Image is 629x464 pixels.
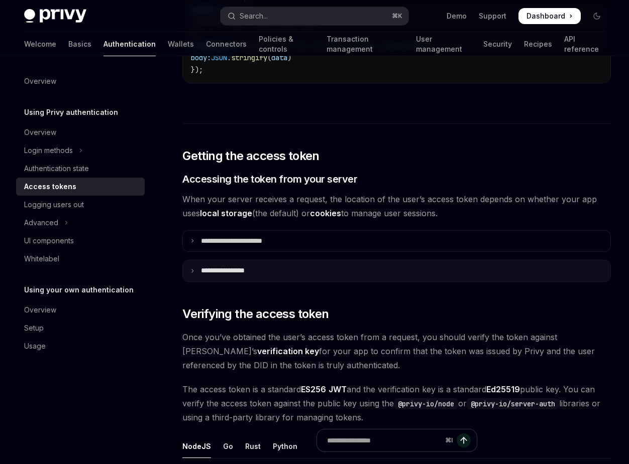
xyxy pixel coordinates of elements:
span: When your server receives a request, the location of the user’s access token depends on whether y... [182,192,611,220]
button: Toggle dark mode [589,8,605,24]
div: Setup [24,322,44,334]
div: Advanced [24,217,58,229]
input: Ask a question... [327,429,441,451]
div: Whitelabel [24,253,59,265]
a: API reference [564,32,605,56]
strong: cookies [310,208,341,218]
a: Recipes [524,32,552,56]
a: Connectors [206,32,247,56]
a: ES256 [301,384,326,395]
div: Authentication state [24,163,89,175]
a: JWT [329,384,347,395]
a: Setup [16,319,145,337]
img: dark logo [24,9,86,23]
span: Dashboard [527,11,565,21]
a: User management [416,32,471,56]
div: Login methods [24,144,73,157]
a: Security [483,32,512,56]
span: }); [191,65,203,74]
button: Open search [221,7,409,25]
span: Once you’ve obtained the user’s access token from a request, you should verify the token against ... [182,330,611,372]
a: Welcome [24,32,56,56]
a: Logging users out [16,196,145,214]
h5: Using Privy authentication [24,106,118,118]
strong: verification key [257,346,319,356]
span: The access token is a standard and the verification key is a standard public key. You can verify ... [182,382,611,424]
a: Authentication [103,32,156,56]
a: Overview [16,123,145,141]
div: Search... [240,10,268,22]
a: Ed25519 [486,384,520,395]
div: Overview [24,75,56,87]
a: Support [479,11,506,21]
strong: local storage [200,208,252,218]
h5: Using your own authentication [24,284,134,296]
span: Getting the access token [182,148,320,164]
a: Basics [68,32,91,56]
div: UI components [24,235,74,247]
a: UI components [16,232,145,250]
span: Verifying the access token [182,306,329,322]
a: Demo [447,11,467,21]
a: Whitelabel [16,250,145,268]
div: Overview [24,126,56,138]
div: Usage [24,340,46,352]
a: Overview [16,301,145,319]
span: ) [287,53,291,62]
a: Access tokens [16,178,145,196]
span: body: [191,53,211,62]
a: Usage [16,337,145,355]
span: . [227,53,231,62]
span: Accessing the token from your server [182,172,357,186]
span: data [271,53,287,62]
code: @privy-io/node [394,398,458,409]
button: Toggle Advanced section [16,214,145,232]
a: Transaction management [327,32,404,56]
a: Policies & controls [259,32,314,56]
button: Send message [457,433,471,447]
a: Wallets [168,32,194,56]
a: Dashboard [518,8,581,24]
span: JSON [211,53,227,62]
span: ( [267,53,271,62]
div: Access tokens [24,181,76,193]
div: Overview [24,304,56,316]
button: Toggle Login methods section [16,141,145,160]
span: stringify [231,53,267,62]
a: Authentication state [16,160,145,178]
span: ⌘ K [392,12,402,20]
div: Logging users out [24,199,84,211]
code: @privy-io/server-auth [467,398,559,409]
a: Overview [16,72,145,90]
